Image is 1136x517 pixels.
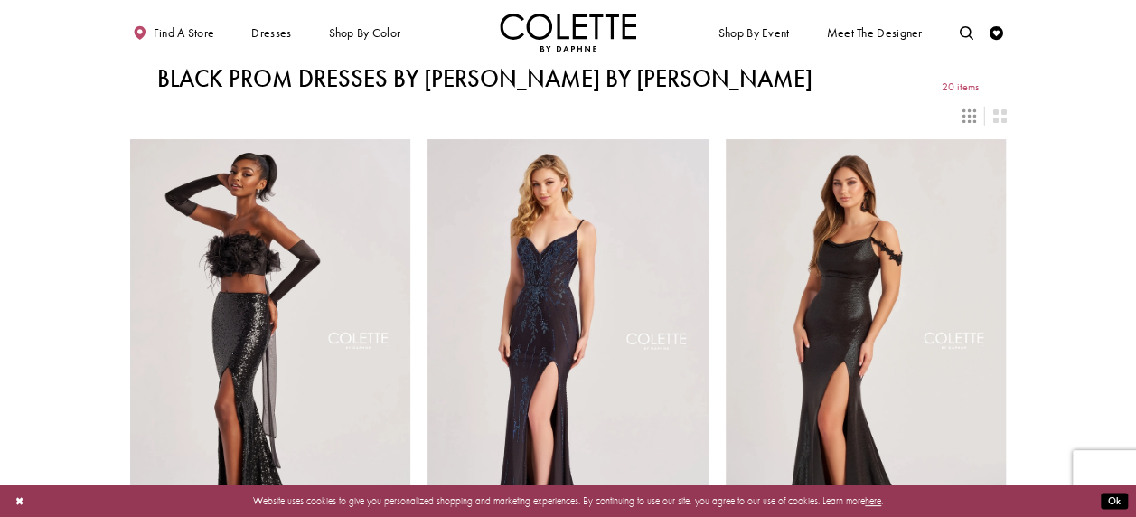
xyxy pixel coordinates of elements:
span: Shop By Event [718,26,790,40]
span: Shop by color [328,26,400,40]
a: Meet the designer [823,14,926,52]
span: Shop By Event [715,14,793,52]
button: Close Dialog [8,489,31,513]
span: Dresses [248,14,295,52]
span: Switch layout to 2 columns [992,109,1006,123]
p: Website uses cookies to give you personalized shopping and marketing experiences. By continuing t... [99,492,1037,510]
img: Colette by Daphne [500,14,637,52]
span: Meet the designer [826,26,922,40]
a: Toggle search [956,14,977,52]
span: Switch layout to 3 columns [962,109,976,123]
button: Submit Dialog [1101,493,1128,510]
span: 20 items [942,81,979,93]
span: Find a store [154,26,215,40]
h1: Black Prom Dresses by [PERSON_NAME] by [PERSON_NAME] [157,65,812,92]
a: Check Wishlist [986,14,1007,52]
span: Dresses [251,26,291,40]
a: Visit Home Page [500,14,637,52]
div: Layout Controls [121,100,1014,130]
a: here [865,494,881,507]
span: Shop by color [325,14,404,52]
a: Find a store [130,14,218,52]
